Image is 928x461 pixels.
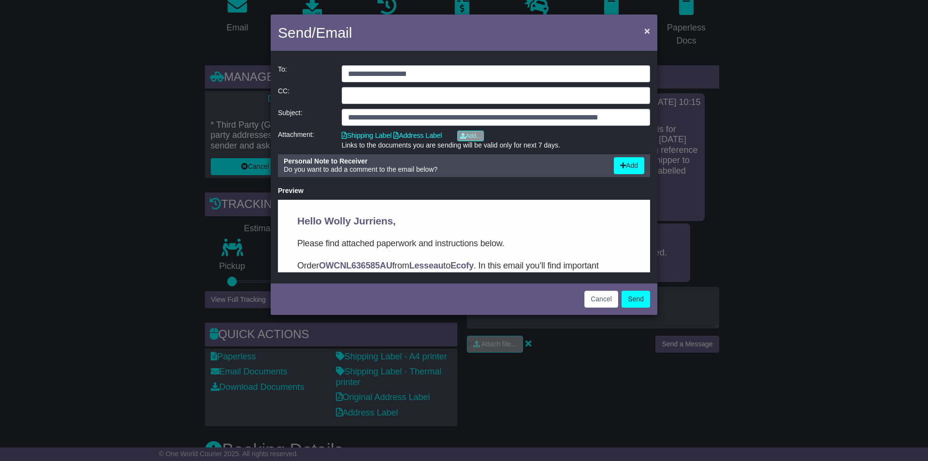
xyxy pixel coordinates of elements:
div: Personal Note to Receiver [284,157,604,165]
strong: Lesseau [131,61,166,71]
span: Hello Wolly Jurriens, [19,15,118,27]
strong: Ecofy [173,61,196,71]
div: Attachment: [273,131,337,149]
h4: Send/Email [278,22,352,44]
button: Add [614,157,644,174]
div: Subject: [273,109,337,126]
div: Links to the documents you are sending will be valid only for next 7 days. [342,141,650,149]
a: Address Label [393,132,442,139]
div: CC: [273,87,337,104]
strong: OWCNL636585AU [41,61,114,71]
div: Do you want to add a comment to the email below? [279,157,609,174]
button: Send [622,291,650,308]
div: Preview [278,187,650,195]
p: Please find attached paperwork and instructions below. [19,37,353,50]
p: Order from to . In this email you’ll find important information about your order, and what you ne... [19,59,353,86]
span: × [644,25,650,36]
div: To: [273,65,337,82]
a: Shipping Label [342,132,392,139]
button: Close [639,21,655,41]
button: Cancel [584,291,618,308]
a: Add... [457,131,484,141]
